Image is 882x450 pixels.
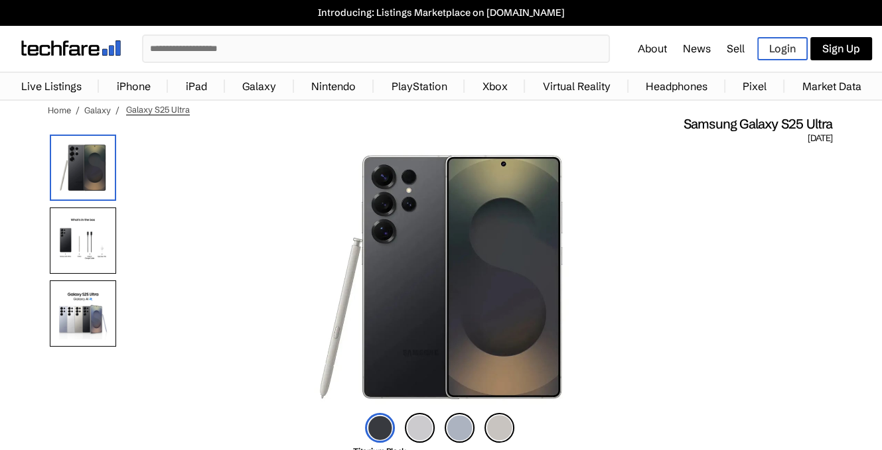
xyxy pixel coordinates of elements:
a: Virtual Reality [536,73,617,99]
a: PlayStation [385,73,454,99]
a: Login [757,37,808,60]
a: Nintendo [305,73,362,99]
a: iPad [179,73,214,99]
img: Galaxy S25 Ultra [50,135,116,201]
a: Sign Up [810,37,872,60]
img: AI [50,280,116,347]
img: titanium-gray-icon [405,413,435,443]
img: titanium-black-icon [365,413,395,443]
span: Galaxy S25 Ultra [126,104,190,115]
span: Samsung Galaxy S25 Ultra [684,115,833,133]
a: Introducing: Listings Marketplace on [DOMAIN_NAME] [7,7,875,19]
img: techfare logo [21,40,121,56]
span: / [76,105,80,115]
img: Galaxy S25 Ultra [309,144,574,410]
a: Galaxy [236,73,283,99]
a: iPhone [110,73,157,99]
a: Live Listings [15,73,88,99]
a: Headphones [639,73,714,99]
a: Market Data [795,73,867,99]
a: Xbox [476,73,514,99]
img: titanium-whitesilver-icon [484,413,514,443]
img: titanium-silverblue-icon [445,413,475,443]
a: Pixel [736,73,773,99]
img: In Box [50,207,116,274]
a: Sell [727,42,745,55]
a: News [683,42,711,55]
a: About [638,42,667,55]
a: Galaxy [84,105,111,115]
a: Home [48,105,71,115]
span: / [115,105,119,115]
span: [DATE] [808,133,832,144]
